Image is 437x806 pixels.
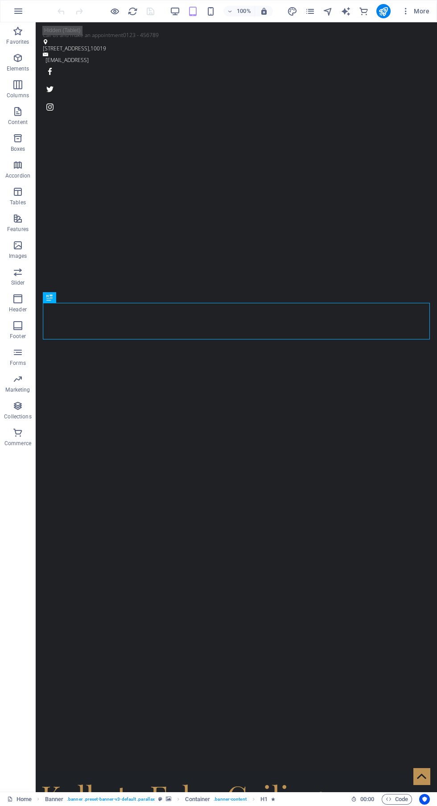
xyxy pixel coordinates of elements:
i: Reload page [128,6,138,17]
button: More [398,4,433,18]
p: Header [9,306,27,313]
a: Click to cancel selection. Double-click to open Pages [7,794,32,805]
p: Tables [10,199,26,206]
span: : [367,796,368,802]
i: Navigator [323,6,333,17]
i: Design (Ctrl+Alt+Y) [287,6,297,17]
button: text_generator [341,6,351,17]
button: commerce [359,6,369,17]
button: Click here to leave preview mode and continue editing [109,6,120,17]
i: This element is a customizable preset [158,797,162,802]
span: . banner .preset-banner-v3-default .parallax [67,794,155,805]
span: 00 00 [360,794,374,805]
p: Footer [10,333,26,340]
p: Images [9,252,27,260]
h6: Session time [351,794,375,805]
p: Commerce [4,440,31,447]
i: This element contains a background [166,797,171,802]
p: Collections [4,413,31,420]
p: Accordion [5,172,30,179]
p: Features [7,226,29,233]
p: Forms [10,360,26,367]
span: Click to select. Double-click to edit [260,794,268,805]
button: Usercentrics [419,794,430,805]
span: Click to select. Double-click to edit [185,794,210,805]
i: Publish [378,6,388,17]
i: Pages (Ctrl+Alt+S) [305,6,315,17]
i: Commerce [359,6,369,17]
span: Code [386,794,408,805]
i: AI Writer [341,6,351,17]
p: Content [8,119,28,126]
i: Element contains an animation [271,797,275,802]
nav: breadcrumb [45,794,276,805]
i: On resize automatically adjust zoom level to fit chosen device. [260,7,268,15]
p: Columns [7,92,29,99]
button: Code [382,794,412,805]
h6: 100% [237,6,251,17]
button: design [287,6,298,17]
span: . banner-content [214,794,246,805]
p: Marketing [5,386,30,393]
span: Click to select. Double-click to edit [45,794,64,805]
button: reload [127,6,138,17]
button: pages [305,6,316,17]
button: navigator [323,6,334,17]
button: publish [376,4,391,18]
p: Slider [11,279,25,286]
p: Favorites [6,38,29,45]
p: Boxes [11,145,25,153]
span: More [401,7,429,16]
p: Elements [7,65,29,72]
button: 100% [223,6,255,17]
